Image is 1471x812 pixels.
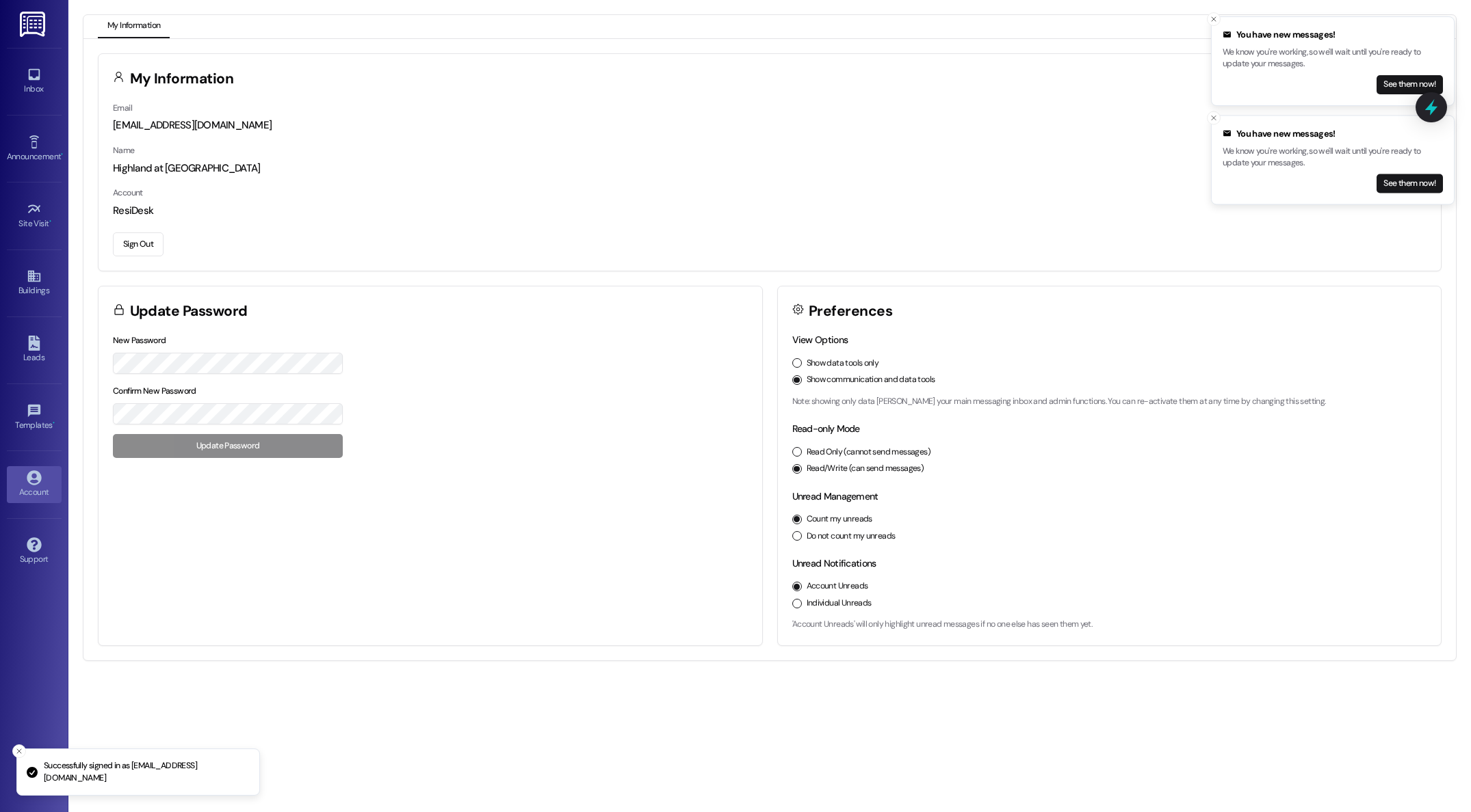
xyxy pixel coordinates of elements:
[807,530,896,543] label: Do not count my unreads
[113,204,1427,218] div: ResiDesk
[113,145,135,156] label: Name
[113,232,164,256] button: Sign Out
[807,513,872,526] label: Count my unreads
[113,187,143,198] label: Account
[1223,46,1443,70] p: We know you're working, so we'll wait until you're ready to update your messages.
[113,103,132,113] label: Email
[7,265,62,301] a: Buildings
[44,760,248,784] p: Successfully signed in as [EMAIL_ADDRESS][DOMAIN_NAME]
[1223,145,1443,169] p: We know you're working, so we'll wait until you're ready to update your messages.
[1377,75,1443,94] button: See them now!
[113,385,196,396] label: Confirm New Password
[7,399,62,436] a: Templates •
[7,331,62,368] a: Leads
[807,357,879,370] label: Show data tools only
[792,334,848,346] label: View Options
[1223,28,1443,42] div: You have new messages!
[809,304,892,319] h3: Preferences
[7,533,62,570] a: Support
[807,463,924,475] label: Read/Write (can send messages)
[7,63,62,100] a: Inbox
[12,744,26,758] button: Close toast
[1207,12,1221,26] button: Close toast
[807,446,930,459] label: Read Only (cannot send messages)
[792,490,878,502] label: Unread Management
[792,557,876,569] label: Unread Notifications
[7,466,62,503] a: Account
[49,217,51,226] span: •
[20,12,48,37] img: ResiDesk Logo
[113,118,1427,133] div: [EMAIL_ADDRESS][DOMAIN_NAME]
[113,161,1427,176] div: Highland at [GEOGRAPHIC_DATA]
[807,597,872,610] label: Individual Unreads
[7,198,62,234] a: Site Visit •
[807,580,868,593] label: Account Unreads
[61,150,63,159] span: •
[1377,174,1443,193] button: See them now!
[1207,111,1221,125] button: Close toast
[53,418,55,428] span: •
[792,422,860,435] label: Read-only Mode
[98,15,170,38] button: My Information
[792,396,1427,408] p: Note: showing only data [PERSON_NAME] your main messaging inbox and admin functions. You can re-a...
[807,374,935,386] label: Show communication and data tools
[113,335,166,346] label: New Password
[130,72,234,86] h3: My Information
[130,304,248,319] h3: Update Password
[792,619,1427,631] p: 'Account Unreads' will only highlight unread messages if no one else has seen them yet.
[1223,127,1443,141] div: You have new messages!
